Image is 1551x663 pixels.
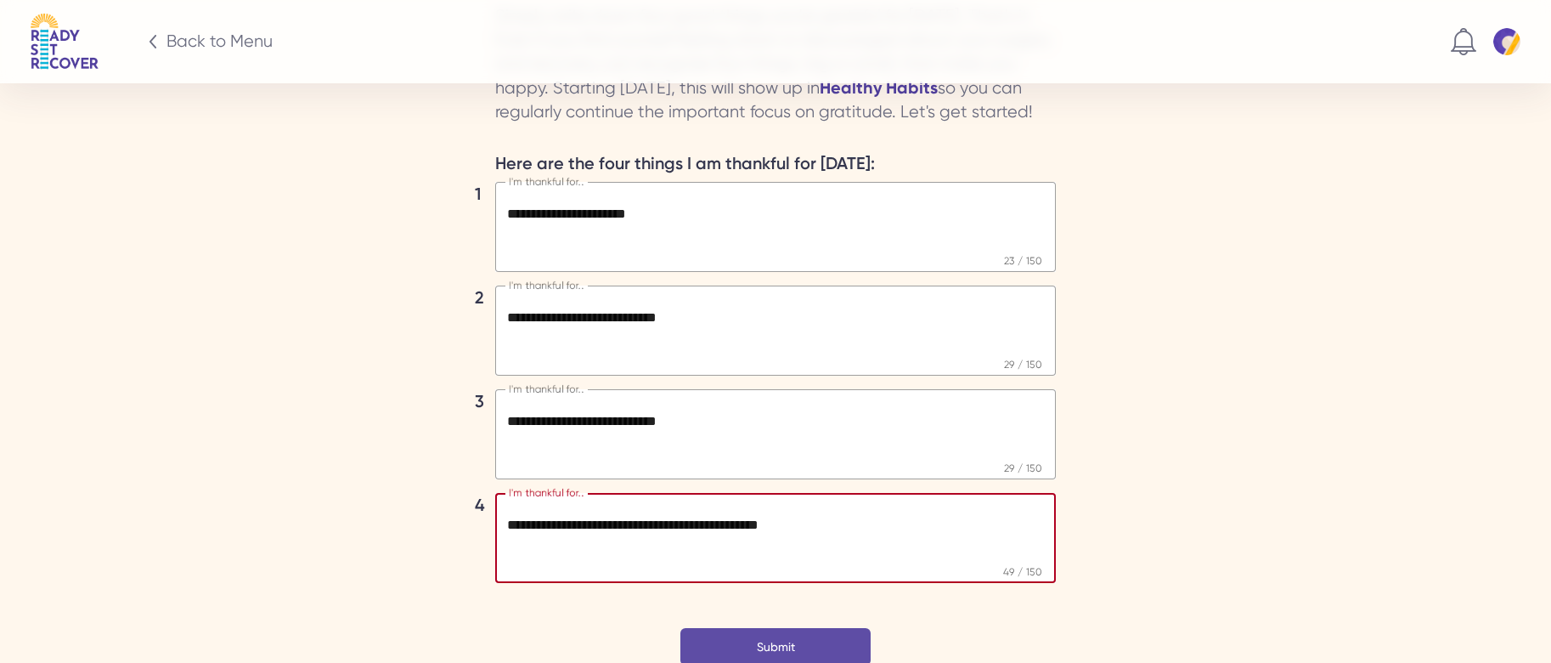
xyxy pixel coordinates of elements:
[990,462,1056,479] span: 29 / 150
[990,255,1056,272] span: 23 / 150
[1493,28,1520,55] img: Default profile pic 7
[99,30,273,54] a: Big arrow icn Back to Menu
[475,389,484,413] div: 3
[166,30,273,54] div: Back to Menu
[990,566,1056,583] span: 49 / 150
[475,286,484,309] div: 2
[31,14,99,70] img: Logo
[475,182,481,206] div: 1
[990,359,1056,376] span: 29 / 150
[495,124,1056,182] div: Here are the four things I am thankful for [DATE]:
[1451,28,1476,55] img: Notification
[475,493,485,517] div: 4
[146,35,160,48] img: Big arrow icn
[820,77,938,98] span: Healthy Habits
